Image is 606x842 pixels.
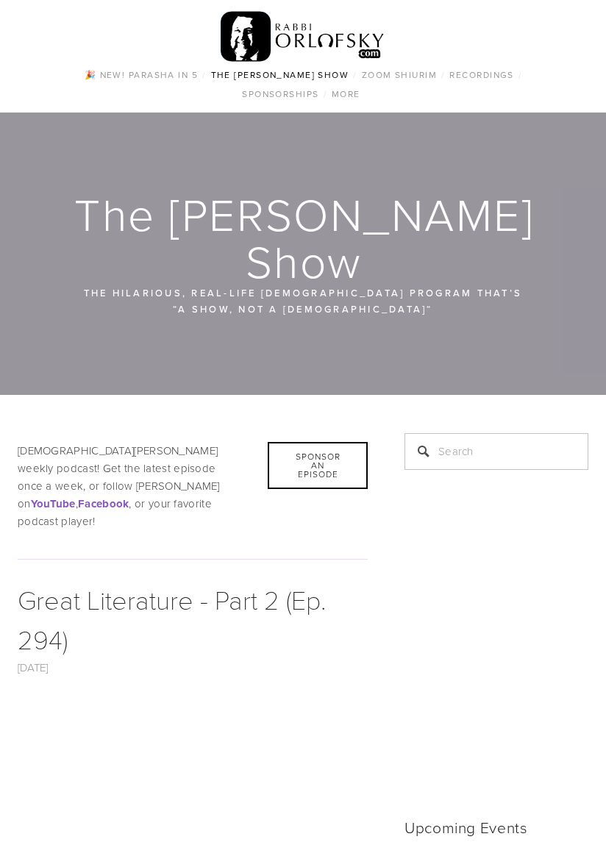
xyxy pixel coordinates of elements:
span: / [202,68,206,81]
a: [DATE] [18,660,49,675]
span: / [353,68,357,81]
strong: Facebook [78,496,129,512]
a: 🎉 NEW! Parasha in 5 [80,65,202,85]
span: / [324,88,327,100]
a: YouTube [31,496,76,511]
p: [DEMOGRAPHIC_DATA][PERSON_NAME] weekly podcast! Get the latest episode once a week, or follow [PE... [18,442,368,530]
a: Great Literature - Part 2 (Ep. 294) [18,581,326,657]
span: / [518,68,522,81]
input: Search [404,433,588,470]
a: Facebook [78,496,129,511]
a: Sponsorships [238,85,323,104]
h1: The [PERSON_NAME] Show [18,190,590,285]
a: Zoom Shiurim [357,65,441,85]
a: The [PERSON_NAME] Show [207,65,354,85]
h2: Upcoming Events [404,818,588,836]
p: The hilarious, real-life [DEMOGRAPHIC_DATA] program that’s “a show, not a [DEMOGRAPHIC_DATA]“ [75,285,532,318]
div: Sponsor an Episode [268,442,368,489]
img: RabbiOrlofsky.com [221,8,385,65]
span: / [441,68,445,81]
a: More [327,85,365,104]
strong: YouTube [31,496,76,512]
a: Recordings [445,65,518,85]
